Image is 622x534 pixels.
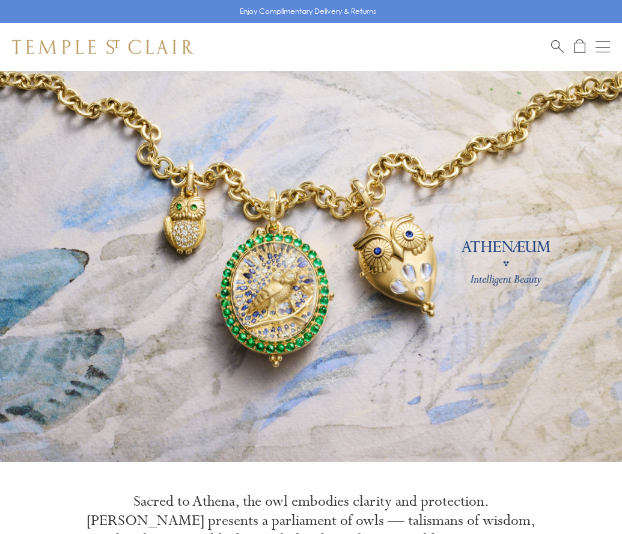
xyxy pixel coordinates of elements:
p: Enjoy Complimentary Delivery & Returns [240,5,376,17]
button: Open navigation [596,40,610,54]
a: Open Shopping Bag [574,39,585,54]
img: Temple St. Clair [12,40,194,54]
a: Search [551,39,564,54]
